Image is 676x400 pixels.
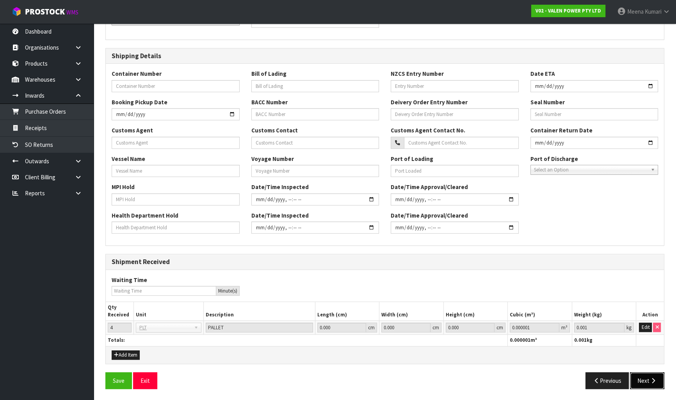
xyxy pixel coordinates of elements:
[106,302,134,320] th: Qty Received
[317,323,366,332] input: Length
[315,302,379,320] th: Length (cm)
[66,9,78,16] small: WMS
[510,337,530,343] span: 0.000001
[112,183,135,191] label: MPI Hold
[112,350,140,360] button: Add Item
[636,302,664,320] th: Action
[112,108,240,120] input: Cont. Bookin Date
[530,108,658,120] input: Seal Number
[133,372,157,389] button: Exit
[530,155,578,163] label: Port of Discharge
[530,70,555,78] label: Date ETA
[627,8,644,15] span: Meena
[366,323,377,332] div: cm
[251,221,379,234] input: Date/Time Inspected
[391,193,519,205] input: Date/Time Inspected
[530,126,592,134] label: Container Return Date
[112,193,240,205] input: MPI Hold
[112,126,153,134] label: Customs Agent
[624,323,634,332] div: kg
[535,7,601,14] strong: V02 - VALEN POWER PTY LTD
[112,70,162,78] label: Container Number
[391,221,519,234] input: Date/Time Inspected
[251,165,379,177] input: Voyage Number
[404,137,519,149] input: Customs Agent Contact No.
[112,137,240,149] input: Customs Agent
[391,98,468,106] label: Deivery Order Entry Number
[251,137,379,149] input: Customs Contact
[508,335,572,346] th: m³
[443,302,507,320] th: Height (cm)
[112,80,240,92] input: Container Number
[251,126,298,134] label: Customs Contact
[112,165,240,177] input: Vessel Name
[112,258,658,266] h3: Shipment Received
[112,276,147,284] label: Waiting Time
[391,165,519,177] input: Port Loaded
[12,7,21,16] img: cube-alt.png
[112,221,240,234] input: Health Department Hold
[251,155,294,163] label: Voyage Number
[216,286,240,296] div: Minute(s)
[134,302,204,320] th: Unit
[391,80,519,92] input: Entry Number
[25,7,65,17] span: ProStock
[585,372,629,389] button: Previous
[495,323,505,332] div: cm
[251,98,288,106] label: BACC Number
[251,80,379,92] input: Bill of Lading
[446,323,495,332] input: Height
[431,323,441,332] div: cm
[391,126,465,134] label: Customs Agent Contact No.
[391,108,519,120] input: Deivery Order Entry Number
[391,155,433,163] label: Port of Loading
[574,337,587,343] span: 0.001
[112,211,178,220] label: Health Department Hold
[251,108,379,120] input: BACC Number
[105,372,132,389] button: Save
[379,302,443,320] th: Width (cm)
[530,137,658,149] input: Container Return Date
[112,286,216,296] input: Waiting Time
[531,5,605,17] a: V02 - VALEN POWER PTY LTD
[112,155,145,163] label: Vessel Name
[391,183,468,191] label: Date/Time Approval/Cleared
[391,70,444,78] label: NZCS Entry Number
[559,323,570,332] div: m³
[251,211,309,220] label: Date/Time Inspected
[251,70,286,78] label: Bill of Lading
[508,302,572,320] th: Cubic (m³)
[112,52,658,60] h3: Shipping Details
[203,302,315,320] th: Description
[574,323,624,332] input: Weight
[639,323,652,332] button: Edit
[534,165,648,175] span: Select an Option
[108,323,132,332] input: Qty Received
[645,8,662,15] span: Kumari
[251,183,309,191] label: Date/Time Inspected
[112,98,167,106] label: Booking Pickup Date
[139,323,191,332] span: PLT
[510,323,559,332] input: Cubic
[572,302,636,320] th: Weight (kg)
[106,335,508,346] th: Totals:
[381,323,430,332] input: Width
[391,211,468,220] label: Date/Time Approval/Cleared
[630,372,664,389] button: Next
[530,98,565,106] label: Seal Number
[572,335,636,346] th: kg
[206,323,313,332] input: Description
[251,193,379,205] input: Date/Time Inspected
